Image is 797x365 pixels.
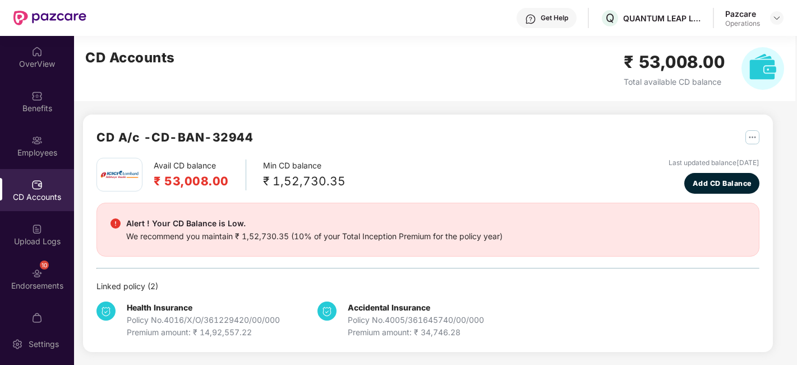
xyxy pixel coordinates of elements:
img: svg+xml;base64,PHN2ZyB4bWxucz0iaHR0cDovL3d3dy53My5vcmcvMjAwMC9zdmciIHdpZHRoPSIzNCIgaGVpZ2h0PSIzNC... [317,302,337,321]
img: svg+xml;base64,PHN2ZyBpZD0iVXBsb2FkX0xvZ3MiIGRhdGEtbmFtZT0iVXBsb2FkIExvZ3MiIHhtbG5zPSJodHRwOi8vd3... [31,223,43,235]
div: Linked policy ( 2 ) [96,280,759,293]
img: svg+xml;base64,PHN2ZyBpZD0iQmVuZWZpdHMiIHhtbG5zPSJodHRwOi8vd3d3LnczLm9yZy8yMDAwL3N2ZyIgd2lkdGg9Ij... [31,90,43,102]
div: Min CD balance [263,159,345,190]
img: svg+xml;base64,PHN2ZyB4bWxucz0iaHR0cDovL3d3dy53My5vcmcvMjAwMC9zdmciIHdpZHRoPSIyNSIgaGVpZ2h0PSIyNS... [745,130,759,144]
img: svg+xml;base64,PHN2ZyBpZD0iTXlfT3JkZXJzIiBkYXRhLW5hbWU9Ik15IE9yZGVycyIgeG1sbnM9Imh0dHA6Ly93d3cudz... [31,312,43,323]
img: svg+xml;base64,PHN2ZyB4bWxucz0iaHR0cDovL3d3dy53My5vcmcvMjAwMC9zdmciIHhtbG5zOnhsaW5rPSJodHRwOi8vd3... [741,47,784,90]
div: Premium amount: ₹ 34,746.28 [348,326,484,339]
img: New Pazcare Logo [13,11,86,25]
img: svg+xml;base64,PHN2ZyBpZD0iU2V0dGluZy0yMHgyMCIgeG1sbnM9Imh0dHA6Ly93d3cudzMub3JnLzIwMDAvc3ZnIiB3aW... [12,339,23,350]
img: svg+xml;base64,PHN2ZyBpZD0iRW5kb3JzZW1lbnRzIiB4bWxucz0iaHR0cDovL3d3dy53My5vcmcvMjAwMC9zdmciIHdpZH... [31,268,43,279]
div: Get Help [541,13,568,22]
b: Accidental Insurance [348,303,430,312]
div: QUANTUM LEAP LEARNING SOLUTIONS PRIVATE LIMITED [623,13,702,24]
span: Add CD Balance [693,178,752,189]
span: Total available CD balance [624,77,721,86]
div: Operations [725,19,760,28]
img: icici.png [98,167,141,182]
div: We recommend you maintain ₹ 1,52,730.35 (10% of your Total Inception Premium for the policy year) [126,230,503,243]
img: svg+xml;base64,PHN2ZyBpZD0iQ0RfQWNjb3VudHMiIGRhdGEtbmFtZT0iQ0QgQWNjb3VudHMiIHhtbG5zPSJodHRwOi8vd3... [31,179,43,190]
img: svg+xml;base64,PHN2ZyBpZD0iRHJvcGRvd24tMzJ4MzIiIHhtbG5zPSJodHRwOi8vd3d3LnczLm9yZy8yMDAwL3N2ZyIgd2... [772,13,781,22]
span: Q [606,11,614,25]
div: Alert ! Your CD Balance is Low. [126,217,503,230]
h2: ₹ 53,008.00 [624,49,725,75]
button: Add CD Balance [684,173,759,194]
div: Policy No. 4005/361645740/00/000 [348,314,484,326]
div: Pazcare [725,8,760,19]
div: Premium amount: ₹ 14,92,557.22 [127,326,280,339]
img: svg+xml;base64,PHN2ZyB4bWxucz0iaHR0cDovL3d3dy53My5vcmcvMjAwMC9zdmciIHdpZHRoPSIzNCIgaGVpZ2h0PSIzNC... [96,302,116,321]
b: Health Insurance [127,303,192,312]
h2: ₹ 53,008.00 [154,172,229,190]
div: Last updated balance [DATE] [669,158,759,168]
img: svg+xml;base64,PHN2ZyBpZD0iRW1wbG95ZWVzIiB4bWxucz0iaHR0cDovL3d3dy53My5vcmcvMjAwMC9zdmciIHdpZHRoPS... [31,135,43,146]
img: svg+xml;base64,PHN2ZyBpZD0iSGVscC0zMngzMiIgeG1sbnM9Imh0dHA6Ly93d3cudzMub3JnLzIwMDAvc3ZnIiB3aWR0aD... [525,13,536,25]
div: Policy No. 4016/X/O/361229420/00/000 [127,314,280,326]
img: svg+xml;base64,PHN2ZyBpZD0iSG9tZSIgeG1sbnM9Imh0dHA6Ly93d3cudzMub3JnLzIwMDAvc3ZnIiB3aWR0aD0iMjAiIG... [31,46,43,57]
div: Avail CD balance [154,159,246,190]
h2: CD Accounts [85,47,175,69]
div: 10 [40,261,49,270]
div: Settings [25,339,62,350]
div: ₹ 1,52,730.35 [263,172,345,190]
img: svg+xml;base64,PHN2ZyBpZD0iRGFuZ2VyX2FsZXJ0IiBkYXRhLW5hbWU9IkRhbmdlciBhbGVydCIgeG1sbnM9Imh0dHA6Ly... [110,218,121,229]
h2: CD A/c - CD-BAN-32944 [96,128,253,147]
